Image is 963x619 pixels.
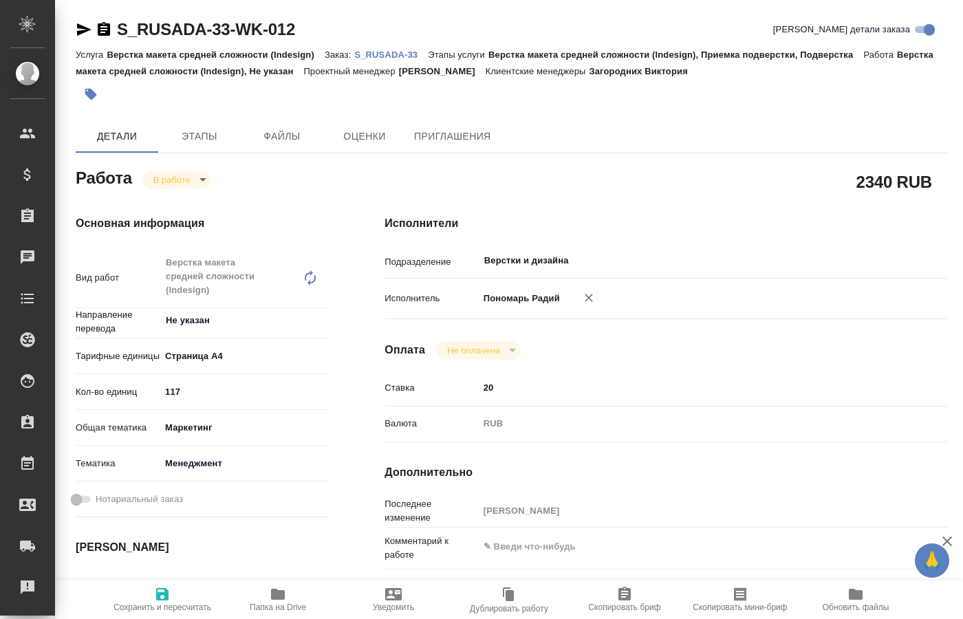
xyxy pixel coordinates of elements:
[76,21,92,38] button: Скопировать ссылку для ЯМессенджера
[76,349,160,363] p: Тарифные единицы
[915,543,949,578] button: 🙏
[76,457,160,470] p: Тематика
[325,50,354,60] p: Заказ:
[76,215,329,232] h4: Основная информация
[773,23,910,36] span: [PERSON_NAME] детали заказа
[428,50,488,60] p: Этапы услуги
[76,539,329,556] h4: [PERSON_NAME]
[84,128,150,145] span: Детали
[488,50,863,60] p: Верстка макета средней сложности (Indesign), Приемка подверстки, Подверстка
[160,382,329,402] input: ✎ Введи что-нибудь
[76,271,160,285] p: Вид работ
[443,345,504,356] button: Не оплачена
[385,215,948,232] h4: Исполнители
[76,421,160,435] p: Общая тематика
[166,128,232,145] span: Этапы
[385,497,478,525] p: Последнее изменение
[385,381,478,395] p: Ставка
[354,48,428,60] a: S_RUSADA-33
[894,259,896,262] button: Open
[332,128,398,145] span: Оценки
[117,20,295,39] a: S_RUSADA-33-WK-012
[76,164,132,189] h2: Работа
[588,602,660,612] span: Скопировать бриф
[385,342,425,358] h4: Оплата
[142,171,211,189] div: В работе
[479,292,560,305] p: Пономарь Радий
[385,255,478,269] p: Подразделение
[160,452,329,475] div: Менеджмент
[373,602,414,612] span: Уведомить
[76,308,160,336] p: Направление перевода
[105,580,220,619] button: Сохранить и пересчитать
[160,416,329,439] div: Маркетинг
[160,345,329,368] div: Страница А4
[385,534,478,562] p: Комментарий к работе
[414,128,491,145] span: Приглашения
[250,602,306,612] span: Папка на Drive
[798,580,913,619] button: Обновить файлы
[567,580,682,619] button: Скопировать бриф
[451,580,567,619] button: Дублировать работу
[113,602,211,612] span: Сохранить и пересчитать
[823,602,889,612] span: Обновить файлы
[322,319,325,322] button: Open
[336,580,451,619] button: Уведомить
[303,66,398,76] p: Проектный менеджер
[385,417,478,431] p: Валюта
[160,574,281,594] input: ✎ Введи что-нибудь
[76,50,107,60] p: Услуга
[76,385,160,399] p: Кол-во единиц
[76,79,106,109] button: Добавить тэг
[479,378,901,398] input: ✎ Введи что-нибудь
[399,66,486,76] p: [PERSON_NAME]
[354,50,428,60] p: S_RUSADA-33
[863,50,897,60] p: Работа
[107,50,325,60] p: Верстка макета средней сложности (Indesign)
[470,604,548,613] span: Дублировать работу
[486,66,589,76] p: Клиентские менеджеры
[96,21,112,38] button: Скопировать ссылку
[385,464,948,481] h4: Дополнительно
[856,170,932,193] h2: 2340 RUB
[693,602,787,612] span: Скопировать мини-бриф
[220,580,336,619] button: Папка на Drive
[149,174,195,186] button: В работе
[385,292,478,305] p: Исполнитель
[479,501,901,521] input: Пустое поле
[76,50,933,76] p: Верстка макета средней сложности (Indesign), Не указан
[920,546,944,575] span: 🙏
[479,412,901,435] div: RUB
[682,580,798,619] button: Скопировать мини-бриф
[436,341,521,360] div: В работе
[76,578,160,591] p: Дата начала работ
[574,283,604,313] button: Удалить исполнителя
[589,66,697,76] p: Загородних Виктория
[249,128,315,145] span: Файлы
[96,492,183,506] span: Нотариальный заказ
